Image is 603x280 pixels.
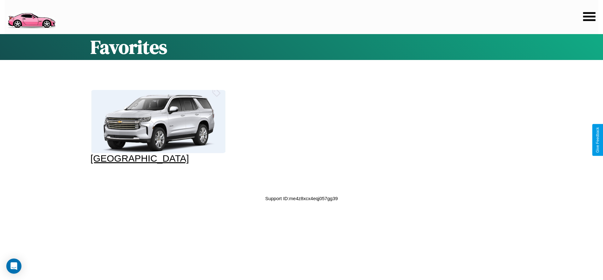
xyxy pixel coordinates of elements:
div: Open Intercom Messenger [6,259,21,274]
p: Support ID: me4z8xcx4eqj057gg39 [265,194,338,203]
img: logo [5,3,58,30]
div: [GEOGRAPHIC_DATA] [91,153,226,164]
div: Give Feedback [595,127,600,153]
h1: Favorites [91,34,512,60]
